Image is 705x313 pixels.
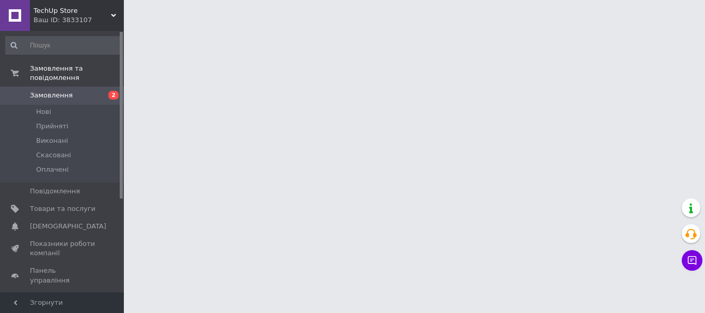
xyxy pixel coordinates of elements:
span: Прийняті [36,122,68,131]
span: Замовлення [30,91,73,100]
span: Скасовані [36,151,71,160]
span: Товари та послуги [30,204,95,213]
span: TechUp Store [34,6,111,15]
span: Замовлення та повідомлення [30,64,124,83]
span: Нові [36,107,51,117]
span: 2 [108,91,119,100]
span: Виконані [36,136,68,145]
span: [DEMOGRAPHIC_DATA] [30,222,106,231]
button: Чат з покупцем [682,250,702,271]
span: Оплачені [36,165,69,174]
input: Пошук [5,36,122,55]
div: Ваш ID: 3833107 [34,15,124,25]
span: Повідомлення [30,187,80,196]
span: Панель управління [30,266,95,285]
span: Показники роботи компанії [30,239,95,258]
